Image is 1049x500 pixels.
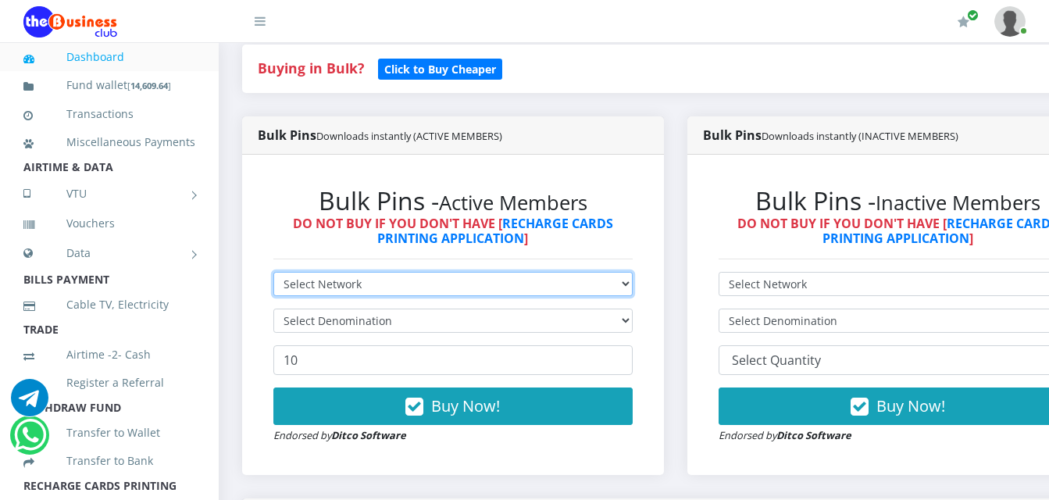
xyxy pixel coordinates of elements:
[23,365,195,401] a: Register a Referral
[23,205,195,241] a: Vouchers
[331,428,406,442] strong: Ditco Software
[876,395,945,416] span: Buy Now!
[703,127,958,144] strong: Bulk Pins
[876,189,1040,216] small: Inactive Members
[377,215,613,247] a: RECHARGE CARDS PRINTING APPLICATION
[23,415,195,451] a: Transfer to Wallet
[273,387,633,425] button: Buy Now!
[258,127,502,144] strong: Bulk Pins
[273,428,406,442] small: Endorsed by
[776,428,851,442] strong: Ditco Software
[258,59,364,77] strong: Buying in Bulk?
[293,215,613,247] strong: DO NOT BUY IF YOU DON'T HAVE [ ]
[378,59,502,77] a: Click to Buy Cheaper
[127,80,171,91] small: [ ]
[967,9,979,21] span: Renew/Upgrade Subscription
[23,67,195,104] a: Fund wallet[14,609.64]
[23,337,195,373] a: Airtime -2- Cash
[14,428,46,454] a: Chat for support
[431,395,500,416] span: Buy Now!
[23,287,195,323] a: Cable TV, Electricity
[130,80,168,91] b: 14,609.64
[23,6,117,37] img: Logo
[23,39,195,75] a: Dashboard
[23,443,195,479] a: Transfer to Bank
[994,6,1026,37] img: User
[439,189,587,216] small: Active Members
[23,234,195,273] a: Data
[23,124,195,160] a: Miscellaneous Payments
[11,391,48,416] a: Chat for support
[719,428,851,442] small: Endorsed by
[316,129,502,143] small: Downloads instantly (ACTIVE MEMBERS)
[273,186,633,216] h2: Bulk Pins -
[23,96,195,132] a: Transactions
[762,129,958,143] small: Downloads instantly (INACTIVE MEMBERS)
[23,174,195,213] a: VTU
[384,62,496,77] b: Click to Buy Cheaper
[958,16,969,28] i: Renew/Upgrade Subscription
[273,345,633,375] input: Enter Quantity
